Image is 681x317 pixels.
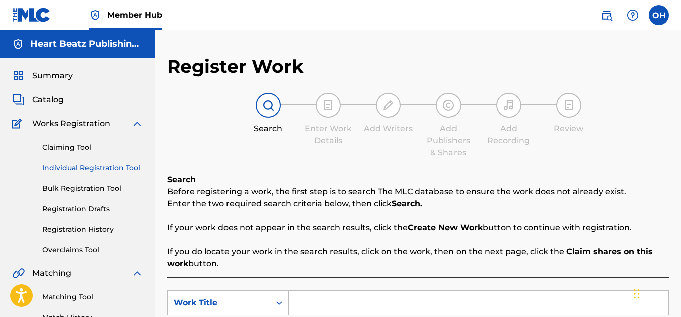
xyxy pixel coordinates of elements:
p: If your work does not appear in the search results, click the button to continue with registration. [167,222,669,234]
div: Add Recording [484,123,534,147]
img: Matching [12,267,25,279]
a: CatalogCatalog [12,94,64,106]
img: step indicator icon for Add Publishers & Shares [442,99,455,111]
img: step indicator icon for Enter Work Details [322,99,334,111]
img: Accounts [12,38,24,50]
img: step indicator icon for Search [262,99,274,111]
img: MLC Logo [12,8,51,22]
div: Work Title [174,297,264,309]
strong: Search. [392,199,422,208]
div: Review [544,123,594,135]
div: User Menu [649,5,669,25]
h2: Register Work [167,55,304,78]
a: Matching Tool [42,292,143,302]
div: Add Publishers & Shares [423,123,474,159]
img: Summary [12,70,24,82]
img: Top Rightsholder [89,9,101,21]
div: Search [243,123,293,135]
a: Registration History [42,224,143,235]
img: expand [131,267,143,279]
a: Individual Registration Tool [42,163,143,173]
strong: Create New Work [408,223,483,232]
img: Catalog [12,94,24,106]
span: Catalog [32,94,64,106]
div: Enter Work Details [303,123,353,147]
span: Works Registration [32,118,110,130]
h5: Heart Beatz Publishing Global [30,38,143,50]
a: Bulk Registration Tool [42,183,143,194]
span: Member Hub [107,9,162,21]
a: Registration Drafts [42,204,143,214]
img: search [601,9,613,21]
p: Enter the two required search criteria below, then click [167,198,669,210]
div: Drag [634,279,640,309]
img: expand [131,118,143,130]
a: Overclaims Tool [42,245,143,255]
a: Public Search [597,5,617,25]
img: step indicator icon for Add Recording [503,99,515,111]
div: Add Writers [363,123,413,135]
iframe: Resource Center [653,189,681,269]
img: help [627,9,639,21]
img: Works Registration [12,118,25,130]
b: Search [167,175,196,184]
iframe: Chat Widget [631,269,681,317]
span: Matching [32,267,71,279]
img: step indicator icon for Review [563,99,575,111]
a: SummarySummary [12,70,73,82]
p: If you do locate your work in the search results, click on the work, then on the next page, click... [167,246,669,270]
span: Summary [32,70,73,82]
p: Before registering a work, the first step is to search The MLC database to ensure the work does n... [167,186,669,198]
img: step indicator icon for Add Writers [382,99,394,111]
div: Help [623,5,643,25]
a: Claiming Tool [42,142,143,153]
